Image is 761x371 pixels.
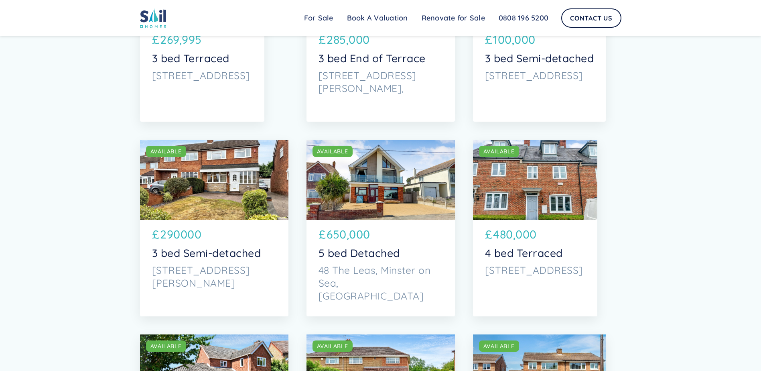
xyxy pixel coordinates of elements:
[493,226,537,243] p: 480,000
[152,52,252,65] p: 3 bed Terraced
[152,69,252,82] p: [STREET_ADDRESS]
[297,10,340,26] a: For Sale
[483,342,515,350] div: AVAILABLE
[485,31,493,49] p: £
[160,31,202,49] p: 269,995
[152,247,276,260] p: 3 bed Semi-detached
[152,31,160,49] p: £
[340,10,415,26] a: Book A Valuation
[483,147,515,155] div: AVAILABLE
[561,8,621,28] a: Contact Us
[485,52,594,65] p: 3 bed Semi-detached
[492,10,555,26] a: 0808 196 5200
[140,8,166,28] img: sail home logo colored
[327,31,370,49] p: 285,000
[150,342,182,350] div: AVAILABLE
[317,342,348,350] div: AVAILABLE
[319,226,326,243] p: £
[485,226,493,243] p: £
[319,264,443,302] p: 48 The Leas, Minster on Sea, [GEOGRAPHIC_DATA]
[152,226,160,243] p: £
[493,31,536,49] p: 100,000
[485,247,585,260] p: 4 bed Terraced
[317,147,348,155] div: AVAILABLE
[152,264,276,289] p: [STREET_ADDRESS][PERSON_NAME]
[306,140,455,316] a: AVAILABLE£650,0005 bed Detached48 The Leas, Minster on Sea, [GEOGRAPHIC_DATA]
[319,52,443,65] p: 3 bed End of Terrace
[150,147,182,155] div: AVAILABLE
[327,226,370,243] p: 650,000
[319,31,326,49] p: £
[485,69,594,82] p: [STREET_ADDRESS]
[319,69,443,95] p: [STREET_ADDRESS][PERSON_NAME],
[160,226,201,243] p: 290000
[319,247,443,260] p: 5 bed Detached
[485,264,585,277] p: [STREET_ADDRESS]
[140,140,288,316] a: AVAILABLE£2900003 bed Semi-detached[STREET_ADDRESS][PERSON_NAME]
[473,140,597,316] a: AVAILABLE£480,0004 bed Terraced[STREET_ADDRESS]
[415,10,492,26] a: Renovate for Sale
